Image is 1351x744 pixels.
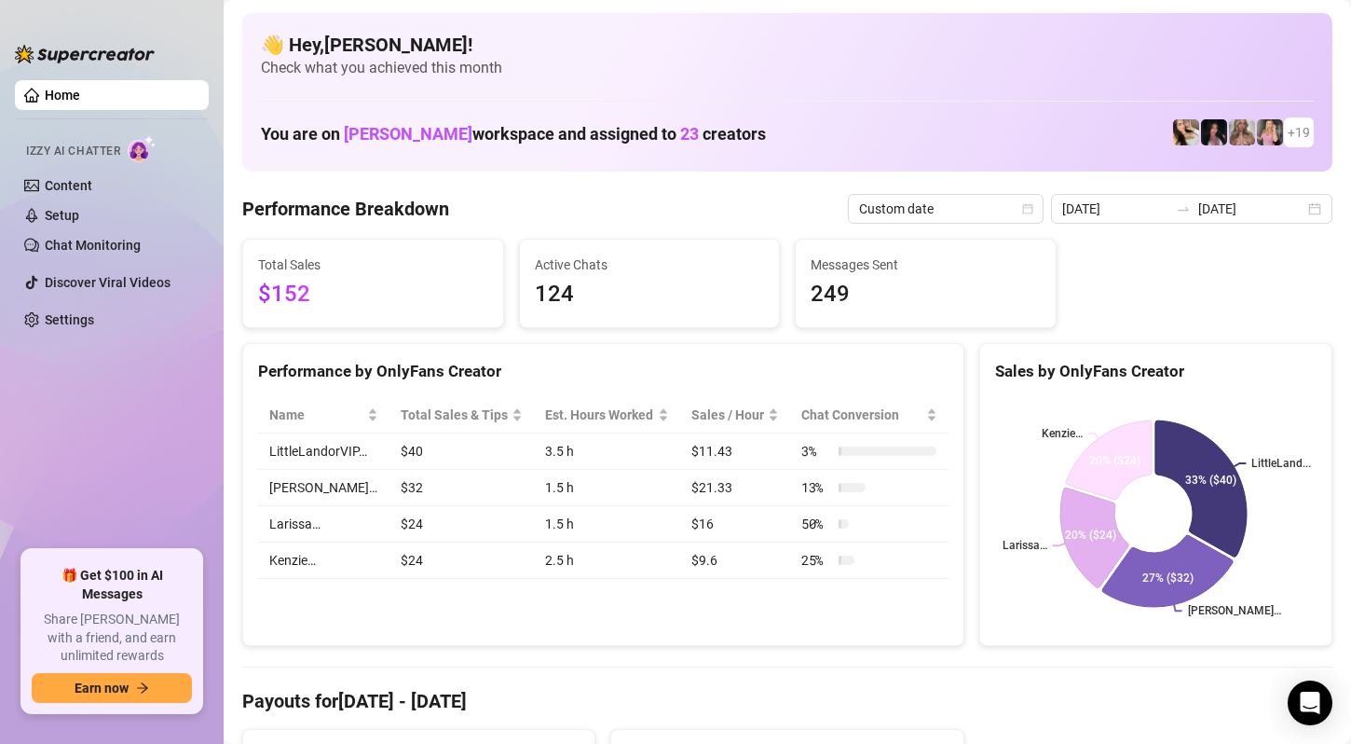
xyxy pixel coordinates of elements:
span: 23 [680,124,699,144]
a: Discover Viral Videos [45,275,171,290]
span: Name [269,405,363,425]
span: Izzy AI Chatter [26,143,120,160]
td: $21.33 [680,470,790,506]
td: $24 [389,506,535,543]
img: AI Chatter [128,135,157,162]
text: LittleLand... [1251,457,1311,470]
span: Total Sales [258,255,488,275]
span: 124 [535,277,765,312]
text: [PERSON_NAME]… [1187,605,1280,618]
span: $152 [258,277,488,312]
a: Content [45,178,92,193]
th: Total Sales & Tips [389,397,535,434]
text: Larissa… [1002,539,1046,552]
td: 2.5 h [534,543,680,579]
img: Kenzie (@dmaxkenzfree) [1257,119,1283,145]
td: 1.5 h [534,470,680,506]
td: Larissa… [258,506,389,543]
a: Home [45,88,80,103]
a: Setup [45,208,79,223]
span: swap-right [1176,201,1191,216]
a: Chat Monitoring [45,238,141,253]
th: Name [258,397,389,434]
td: $16 [680,506,790,543]
div: Sales by OnlyFans Creator [995,359,1317,384]
span: Check what you achieved this month [261,58,1314,78]
h4: Payouts for [DATE] - [DATE] [242,688,1332,714]
h4: 👋 Hey, [PERSON_NAME] ! [261,32,1314,58]
th: Sales / Hour [680,397,790,434]
span: 25 % [801,550,831,571]
span: 13 % [801,477,831,498]
span: [PERSON_NAME] [344,124,472,144]
text: Kenzie… [1041,427,1082,440]
div: Performance by OnlyFans Creator [258,359,948,384]
td: $9.6 [680,543,790,579]
span: Chat Conversion [801,405,922,425]
span: to [1176,201,1191,216]
span: Messages Sent [811,255,1041,275]
img: logo-BBDzfeDw.svg [15,45,155,63]
span: Custom date [859,195,1032,223]
td: $32 [389,470,535,506]
span: 50 % [801,514,831,534]
img: Baby (@babyyyybellaa) [1201,119,1227,145]
td: 1.5 h [534,506,680,543]
span: Active Chats [535,255,765,275]
td: Kenzie… [258,543,389,579]
span: Total Sales & Tips [401,405,509,425]
h4: Performance Breakdown [242,196,449,222]
span: calendar [1022,203,1033,214]
td: 3.5 h [534,434,680,470]
img: Avry (@avryjennerfree) [1173,119,1199,145]
img: Kenzie (@dmaxkenz) [1229,119,1255,145]
button: Earn nowarrow-right [32,673,192,703]
span: arrow-right [136,682,149,695]
input: Start date [1062,199,1168,219]
td: $40 [389,434,535,470]
span: 249 [811,277,1041,312]
span: Share [PERSON_NAME] with a friend, and earn unlimited rewards [32,611,192,666]
div: Est. Hours Worked [545,405,654,425]
div: Open Intercom Messenger [1288,681,1332,725]
td: [PERSON_NAME]… [258,470,389,506]
span: 🎁 Get $100 in AI Messages [32,567,192,603]
input: End date [1198,199,1304,219]
td: $11.43 [680,434,790,470]
span: Sales / Hour [691,405,764,425]
th: Chat Conversion [790,397,948,434]
span: Earn now [75,681,129,696]
span: 3 % [801,441,831,462]
h1: You are on workspace and assigned to creators [261,124,766,145]
a: Settings [45,312,94,327]
td: $24 [389,543,535,579]
span: + 19 [1288,122,1310,143]
td: LittleLandorVIP… [258,434,389,470]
